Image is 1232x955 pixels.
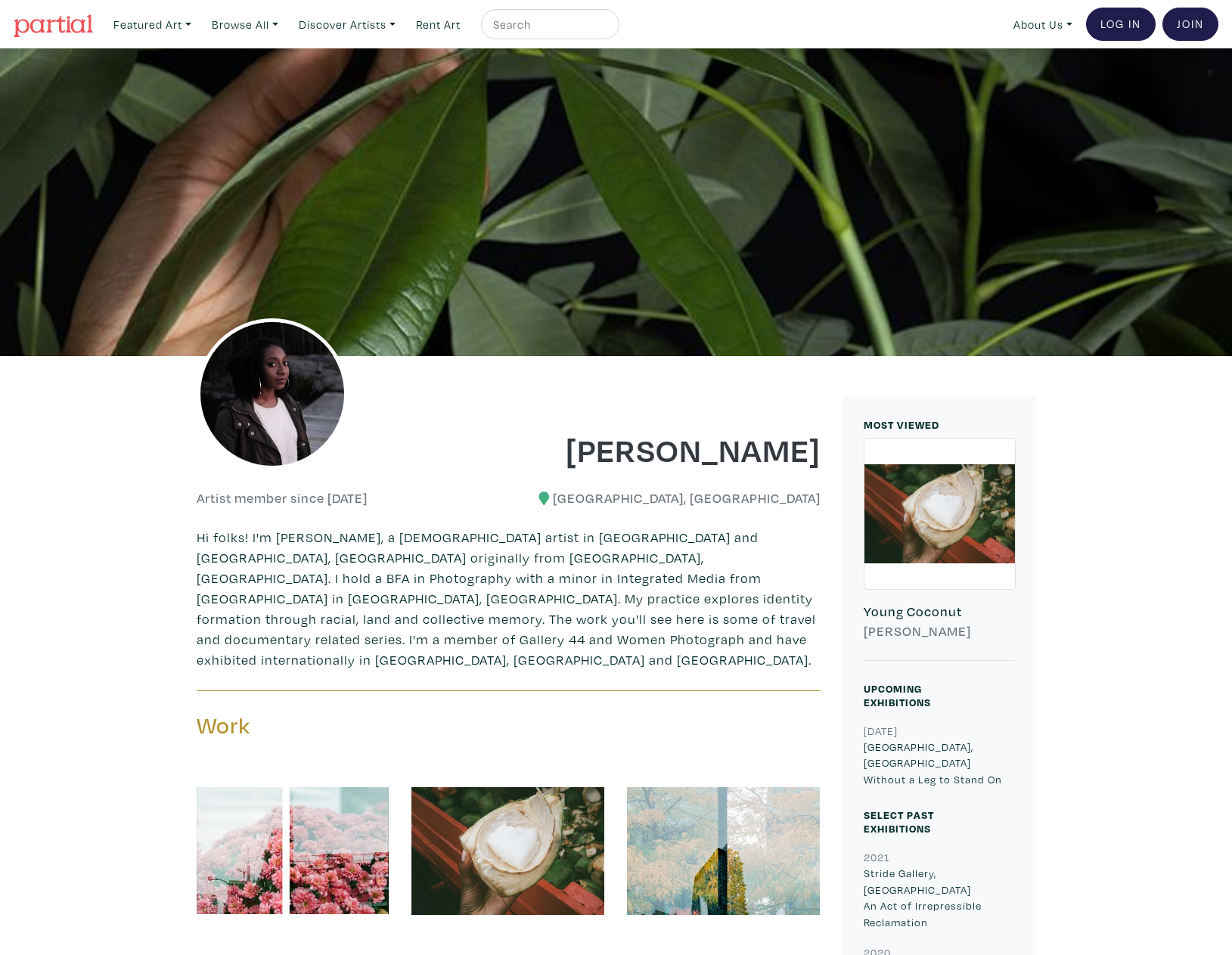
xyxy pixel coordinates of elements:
img: phpThumb.php [197,318,348,470]
small: [DATE] [864,724,898,738]
a: About Us [1007,9,1079,40]
small: Select Past Exhibitions [864,808,934,836]
h6: Young Coconut [864,603,1016,620]
p: [GEOGRAPHIC_DATA], [GEOGRAPHIC_DATA] Without a Leg to Stand On [864,739,1016,788]
h6: Artist member since [DATE] [197,490,368,507]
small: Upcoming Exhibitions [864,681,931,709]
small: MOST VIEWED [864,417,939,432]
a: Rent Art [409,9,467,40]
a: Young Coconut [PERSON_NAME] [864,438,1016,661]
h6: [GEOGRAPHIC_DATA], [GEOGRAPHIC_DATA] [520,490,821,507]
h1: [PERSON_NAME] [520,429,821,470]
input: Search [492,15,605,34]
p: Hi folks! I'm [PERSON_NAME], a [DEMOGRAPHIC_DATA] artist in [GEOGRAPHIC_DATA] and [GEOGRAPHIC_DAT... [197,527,821,670]
small: 2021 [864,850,890,864]
a: Join [1162,8,1218,41]
a: Featured Art [107,9,198,40]
h6: [PERSON_NAME] [864,623,1016,640]
a: Log In [1086,8,1156,41]
p: Stride Gallery, [GEOGRAPHIC_DATA] An Act of Irrepressible Reclamation [864,865,1016,930]
a: Discover Artists [292,9,402,40]
a: Browse All [205,9,285,40]
h3: Work [197,712,498,740]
